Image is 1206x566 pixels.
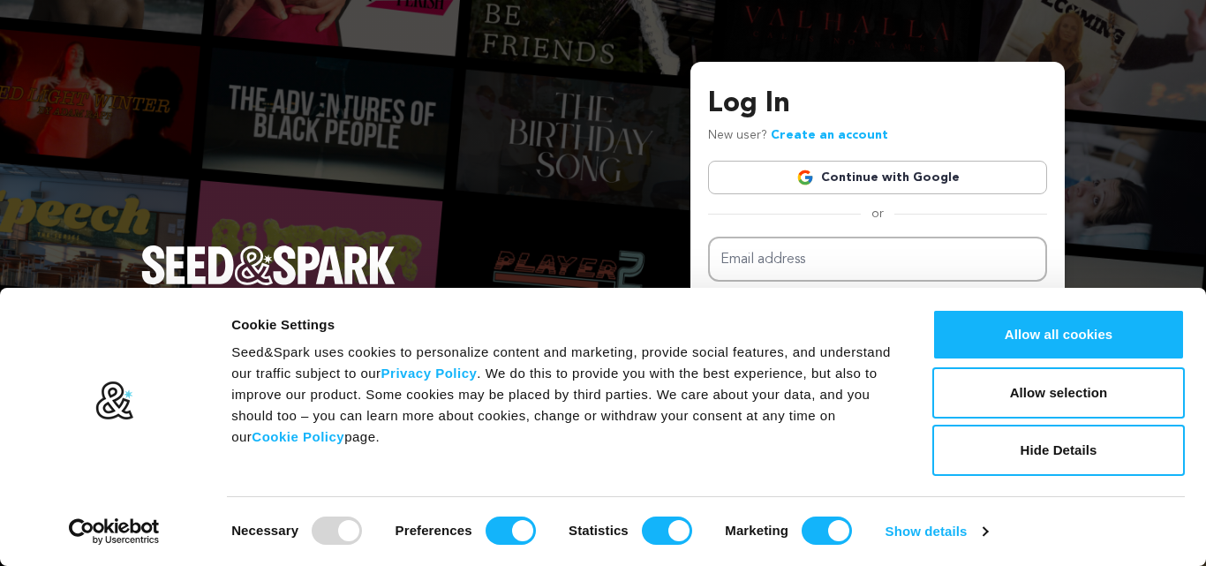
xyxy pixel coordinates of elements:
a: Seed&Spark Homepage [141,245,396,320]
a: Continue with Google [708,161,1047,194]
div: Cookie Settings [231,314,893,336]
strong: Marketing [725,523,788,538]
p: New user? [708,125,888,147]
input: Email address [708,237,1047,282]
strong: Preferences [396,523,472,538]
h3: Log In [708,83,1047,125]
a: Privacy Policy [381,366,478,381]
a: Cookie Policy [252,429,344,444]
button: Hide Details [932,425,1185,476]
a: Show details [886,518,988,545]
a: Usercentrics Cookiebot - opens in a new window [37,518,192,545]
img: Seed&Spark Logo [141,245,396,284]
a: Create an account [771,129,888,141]
button: Allow selection [932,367,1185,419]
div: Seed&Spark uses cookies to personalize content and marketing, provide social features, and unders... [231,342,893,448]
img: Google logo [796,169,814,186]
span: or [861,205,894,223]
img: logo [94,381,134,421]
legend: Consent Selection [230,509,231,510]
strong: Necessary [231,523,298,538]
strong: Statistics [569,523,629,538]
button: Allow all cookies [932,309,1185,360]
